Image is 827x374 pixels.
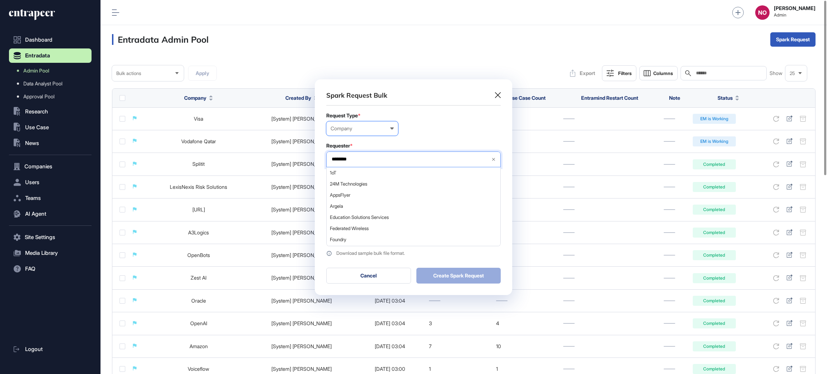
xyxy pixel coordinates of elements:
span: Federated Wireless [330,226,496,231]
a: Download sample bulk file format. [326,251,501,256]
span: 24M Technologies [330,181,496,187]
div: Company [331,126,394,131]
span: Foundry [330,237,496,242]
div: Download sample bulk file format. [336,251,405,256]
span: Argela [330,204,496,209]
div: Spark Request Bulk [326,91,387,100]
span: Education Solutions Services [330,215,496,220]
div: Requester [326,143,501,149]
span: 1oT [330,170,496,176]
span: AppsFlyer [330,192,496,198]
button: Cancel [326,268,411,284]
div: Request Type [326,113,501,118]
